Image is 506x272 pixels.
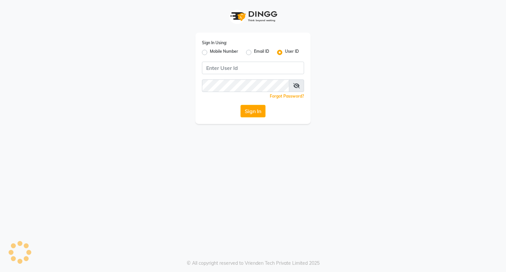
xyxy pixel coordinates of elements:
[227,7,279,26] img: logo1.svg
[240,105,266,117] button: Sign In
[202,79,289,92] input: Username
[210,48,238,56] label: Mobile Number
[202,62,304,74] input: Username
[270,94,304,99] a: Forgot Password?
[254,48,269,56] label: Email ID
[202,40,227,46] label: Sign In Using:
[285,48,299,56] label: User ID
